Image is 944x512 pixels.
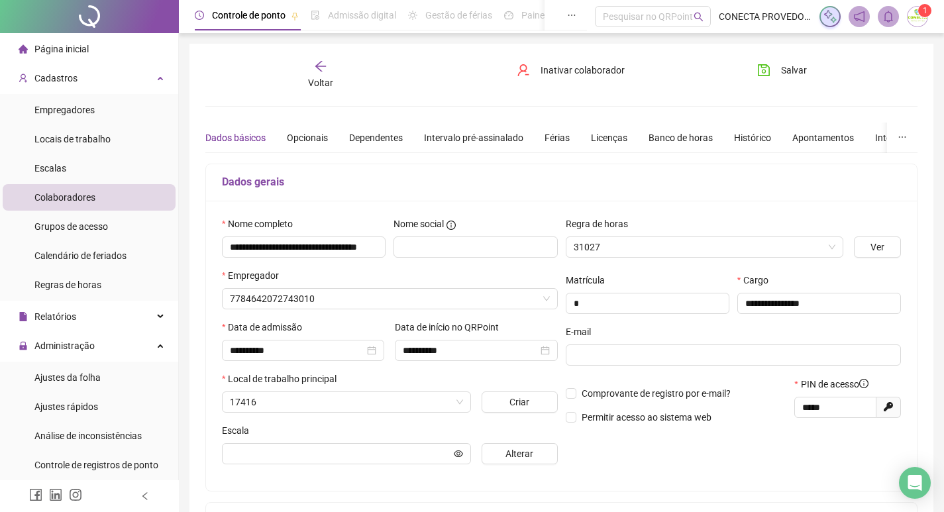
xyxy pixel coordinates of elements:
[882,11,894,23] span: bell
[541,63,625,77] span: Inativar colaborador
[408,11,417,20] span: sun
[69,488,82,501] span: instagram
[34,73,78,83] span: Cadastros
[195,11,204,20] span: clock-circle
[853,11,865,23] span: notification
[49,488,62,501] span: linkedin
[482,391,558,413] button: Criar
[140,491,150,501] span: left
[19,341,28,350] span: lock
[34,44,89,54] span: Página inicial
[908,7,927,26] img: 34453
[859,379,868,388] span: info-circle
[393,217,444,231] span: Nome social
[222,268,288,283] label: Empregador
[395,320,507,334] label: Data de início no QRPoint
[918,4,931,17] sup: Atualize o seu contato no menu Meus Dados
[34,221,108,232] span: Grupos de acesso
[545,130,570,145] div: Férias
[649,130,713,145] div: Banco de horas
[222,372,345,386] label: Local de trabalho principal
[222,423,258,438] label: Escala
[349,130,403,145] div: Dependentes
[505,446,533,461] span: Alterar
[34,280,101,290] span: Regras de horas
[923,6,927,15] span: 1
[854,236,901,258] button: Ver
[424,130,523,145] div: Intervalo pré-assinalado
[446,221,456,230] span: info-circle
[566,325,600,339] label: E-mail
[507,60,635,81] button: Inativar colaborador
[517,64,530,77] span: user-delete
[19,312,28,321] span: file
[34,311,76,322] span: Relatórios
[719,9,812,24] span: CONECTA PROVEDOR DE INTERNET LTDA
[781,63,807,77] span: Salvar
[591,130,627,145] div: Licenças
[291,12,299,20] span: pushpin
[34,401,98,412] span: Ajustes rápidos
[582,388,731,399] span: Comprovante de registro por e-mail?
[504,11,513,20] span: dashboard
[566,273,613,287] label: Matrícula
[222,174,901,190] h5: Dados gerais
[574,237,835,257] span: 31027
[19,44,28,54] span: home
[19,74,28,83] span: user-add
[34,340,95,351] span: Administração
[567,11,576,20] span: ellipsis
[34,250,127,261] span: Calendário de feriados
[566,217,637,231] label: Regra de horas
[454,449,463,458] span: eye
[34,372,101,383] span: Ajustes da folha
[887,123,918,153] button: ellipsis
[899,467,931,499] div: Open Intercom Messenger
[287,130,328,145] div: Opcionais
[34,460,158,470] span: Controle de registros de ponto
[230,289,550,309] span: 7784642072743010
[311,11,320,20] span: file-done
[34,134,111,144] span: Locais de trabalho
[801,377,868,391] span: PIN de acesso
[34,105,95,115] span: Empregadores
[222,217,301,231] label: Nome completo
[737,273,777,287] label: Cargo
[823,9,837,24] img: sparkle-icon.fc2bf0ac1784a2077858766a79e2daf3.svg
[582,412,711,423] span: Permitir acesso ao sistema web
[482,443,558,464] button: Alterar
[757,64,770,77] span: save
[205,130,266,145] div: Dados básicos
[509,395,529,409] span: Criar
[870,240,884,254] span: Ver
[521,10,573,21] span: Painel do DP
[328,10,396,21] span: Admissão digital
[308,77,333,88] span: Voltar
[875,130,924,145] div: Integrações
[222,320,311,334] label: Data de admissão
[29,488,42,501] span: facebook
[898,132,907,142] span: ellipsis
[34,192,95,203] span: Colaboradores
[314,60,327,73] span: arrow-left
[747,60,817,81] button: Salvar
[230,392,463,412] span: 17416
[425,10,492,21] span: Gestão de férias
[34,431,142,441] span: Análise de inconsistências
[792,130,854,145] div: Apontamentos
[694,12,704,22] span: search
[212,10,286,21] span: Controle de ponto
[34,163,66,174] span: Escalas
[734,130,771,145] div: Histórico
